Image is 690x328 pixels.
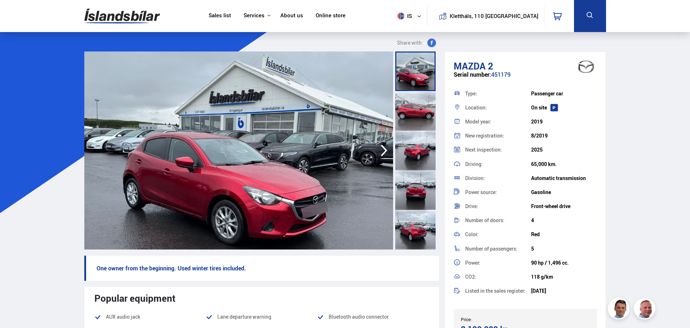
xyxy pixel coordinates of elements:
[454,59,486,72] font: Mazda
[531,132,548,139] font: 8/2019
[531,217,534,224] font: 4
[465,189,497,196] font: Power source:
[465,146,502,153] font: Next inspection:
[465,118,491,125] font: Model year:
[465,273,476,280] font: CO2:
[395,5,427,27] button: is
[397,13,404,19] img: svg+xml;base64,PHN2ZyB4bWxucz0iaHR0cDovL3d3dy53My5vcmcvMjAwMC9zdmciIHdpZHRoPSI1MTIiIGhlaWdodD0iNT...
[609,299,631,320] img: FbJEzSuNWCJXmdc-.webp
[531,90,563,97] font: Passenger car
[94,292,175,305] font: Popular equipment
[97,264,246,272] font: One owner from the beginning. Used winter tires included.
[531,231,540,238] font: Red
[84,51,393,250] img: 3478127.jpeg
[465,231,478,238] font: Color:
[531,118,543,125] font: 2019
[531,104,547,111] font: On site
[407,12,412,19] font: is
[461,316,472,322] font: Price:
[394,39,439,47] button: Share with:
[84,4,160,28] img: G0Ugv5HjCgRt.svg
[465,132,504,139] font: New registration:
[531,203,570,210] font: Front-wheel drive
[465,161,483,167] font: Driving:
[465,104,487,111] font: Location:
[397,39,423,46] font: Share with:
[454,71,491,78] font: Serial number:
[531,287,546,294] font: [DATE]
[465,259,480,266] font: Power:
[329,313,389,320] font: Bluetooth audio connector
[531,189,551,196] font: Gasoline
[531,245,534,252] font: 5
[488,59,493,72] font: 2
[531,259,569,266] font: 90 hp / 1,496 cc.
[465,217,504,224] font: Number of doors:
[531,146,543,153] font: 2025
[106,313,140,320] font: AUX audio jack
[465,175,485,181] font: Division:
[280,12,303,20] a: About us
[244,12,264,19] button: Services
[531,161,557,167] font: 65,000 km.
[465,203,478,210] font: Drive:
[531,273,553,280] font: 118 g/km
[209,12,231,20] a: Sales list
[316,12,346,20] a: Online store
[452,13,535,19] button: Klettháls, 110 [GEOGRAPHIC_DATA]
[209,12,231,19] font: Sales list
[217,313,271,320] font: Lane departure warning
[465,245,517,252] font: Number of passengers:
[316,12,346,19] font: Online store
[465,287,525,294] font: Listed in the sales register:
[433,6,538,26] a: Klettháls, 110 [GEOGRAPHIC_DATA]
[531,175,586,181] font: Automatic transmission
[465,90,477,97] font: Type:
[280,12,303,19] font: About us
[491,71,511,78] font: 451179
[635,299,656,320] img: siFngHWaQ9KaOqBr.png
[450,12,538,19] font: Klettháls, 110 [GEOGRAPHIC_DATA]
[571,55,600,78] img: brand logo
